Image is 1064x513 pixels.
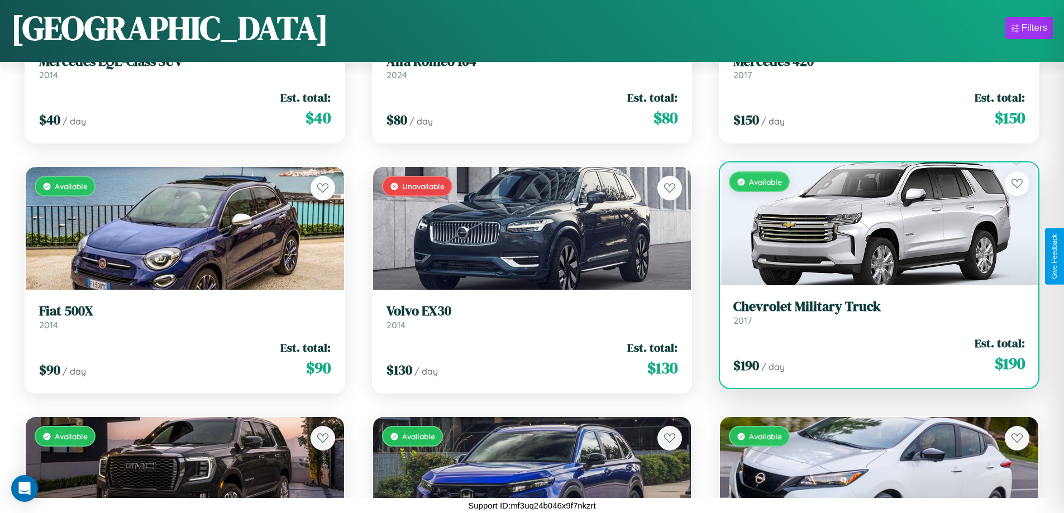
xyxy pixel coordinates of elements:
[761,116,785,127] span: / day
[627,339,677,356] span: Est. total:
[733,69,752,80] span: 2017
[55,432,88,441] span: Available
[468,498,595,513] p: Support ID: mf3uq24b046x9f7nkzrt
[749,177,782,186] span: Available
[55,181,88,191] span: Available
[733,315,752,326] span: 2017
[402,181,445,191] span: Unavailable
[749,432,782,441] span: Available
[733,299,1025,315] h3: Chevrolet Military Truck
[761,361,785,372] span: / day
[387,319,405,330] span: 2014
[387,111,407,129] span: $ 80
[1022,22,1047,33] div: Filters
[402,432,435,441] span: Available
[387,54,678,81] a: Alfa Romeo 1642024
[280,339,331,356] span: Est. total:
[387,303,678,330] a: Volvo EX302014
[409,116,433,127] span: / day
[39,69,58,80] span: 2014
[306,107,331,129] span: $ 40
[39,54,331,81] a: Mercedes EQE-Class SUV2014
[733,111,759,129] span: $ 150
[995,107,1025,129] span: $ 150
[387,69,407,80] span: 2024
[1005,17,1053,39] button: Filters
[280,89,331,106] span: Est. total:
[975,89,1025,106] span: Est. total:
[11,5,328,51] h1: [GEOGRAPHIC_DATA]
[733,299,1025,326] a: Chevrolet Military Truck2017
[647,357,677,379] span: $ 130
[414,366,438,377] span: / day
[39,303,331,319] h3: Fiat 500X
[627,89,677,106] span: Est. total:
[306,357,331,379] span: $ 90
[387,361,412,379] span: $ 130
[975,335,1025,351] span: Est. total:
[1051,234,1058,279] div: Give Feedback
[995,352,1025,375] span: $ 190
[39,319,58,330] span: 2014
[733,356,759,375] span: $ 190
[387,303,678,319] h3: Volvo EX30
[63,366,86,377] span: / day
[733,54,1025,81] a: Mercedes 4202017
[63,116,86,127] span: / day
[39,361,60,379] span: $ 90
[39,303,331,330] a: Fiat 500X2014
[653,107,677,129] span: $ 80
[11,475,38,502] div: Open Intercom Messenger
[39,111,60,129] span: $ 40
